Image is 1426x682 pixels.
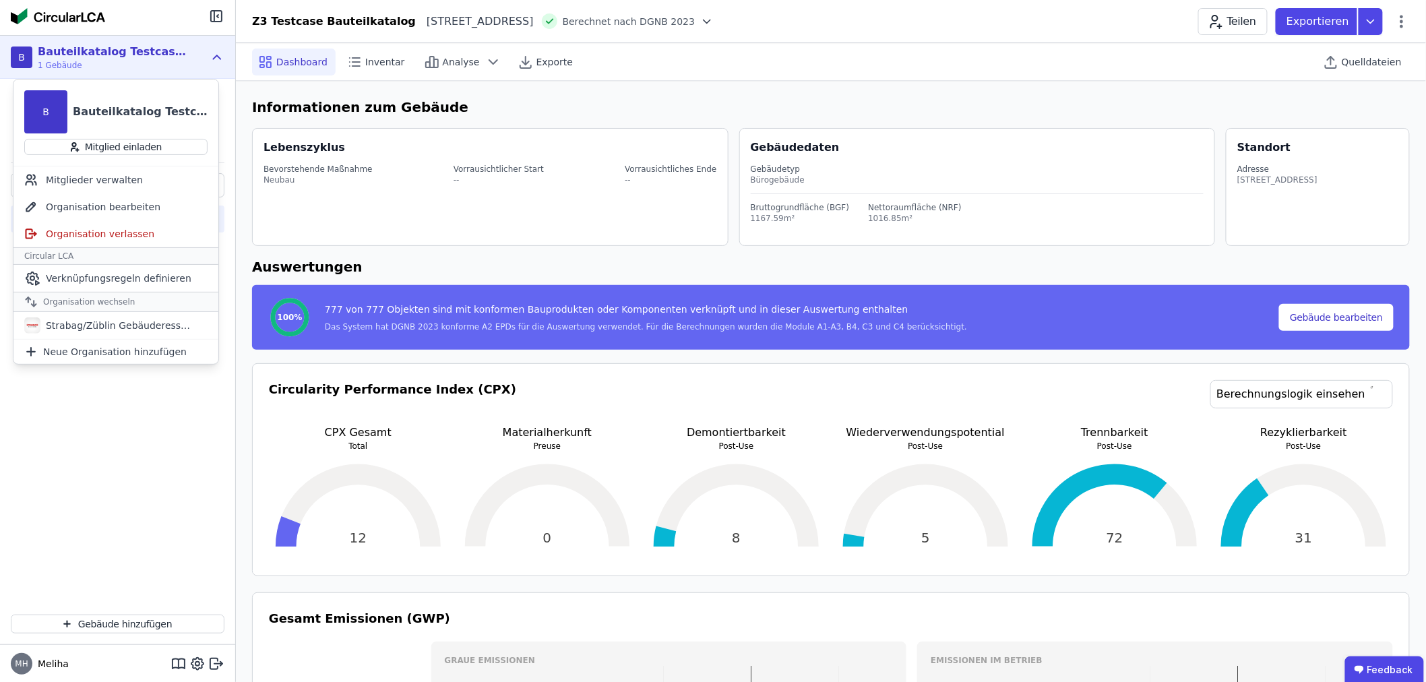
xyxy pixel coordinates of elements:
[751,164,1204,175] div: Gebäudetyp
[13,247,218,265] div: Circular LCA
[1286,13,1352,30] p: Exportieren
[1237,164,1317,175] div: Adresse
[1214,441,1393,452] p: Post-Use
[263,164,373,175] div: Bevorstehende Maßnahme
[458,425,637,441] p: Materialherkunft
[263,175,373,185] div: Neubau
[1237,139,1291,156] div: Standort
[252,257,1410,277] h6: Auswertungen
[625,164,716,175] div: Vorrausichtliches Ende
[1198,8,1268,35] button: Teilen
[15,660,28,668] span: MH
[24,90,67,133] div: B
[269,425,447,441] p: CPX Gesamt
[277,312,302,323] span: 100%
[38,44,193,60] div: Bauteilkatalog Testcase Z3
[365,55,405,69] span: Inventar
[1210,380,1393,408] a: Berechnungslogik einsehen
[536,55,573,69] span: Exporte
[1279,304,1394,331] button: Gebäude bearbeiten
[13,166,218,193] div: Mitglieder verwalten
[252,97,1410,117] h6: Informationen zum Gebäude
[454,164,544,175] div: Vorrausichtlicher Start
[647,441,826,452] p: Post-Use
[24,317,40,334] img: Strabag/Züblin Gebäuderessourcenpass Gruppe
[40,319,195,332] div: Strabag/Züblin Gebäuderessourcenpass Gruppe
[868,213,962,224] div: 1016.85m²
[13,220,218,247] div: Organisation verlassen
[454,175,544,185] div: --
[751,139,1215,156] div: Gebäudedaten
[836,441,1015,452] p: Post-Use
[11,615,224,633] button: Gebäude hinzufügen
[276,55,328,69] span: Dashboard
[46,272,191,285] span: Verknüpfungsregeln definieren
[625,175,716,185] div: --
[269,609,1393,628] h3: Gesamt Emissionen (GWP)
[43,345,187,359] span: Neue Organisation hinzufügen
[751,202,850,213] div: Bruttogrundfläche (BGF)
[1237,175,1317,185] div: [STREET_ADDRESS]
[269,380,516,425] h3: Circularity Performance Index (CPX)
[751,213,850,224] div: 1167.59m²
[13,292,218,312] div: Organisation wechseln
[868,202,962,213] div: Nettoraumfläche (NRF)
[563,15,695,28] span: Berechnet nach DGNB 2023
[836,425,1015,441] p: Wiederverwendungspotential
[32,657,69,671] span: Meliha
[443,55,480,69] span: Analyse
[252,13,416,30] div: Z3 Testcase Bauteilkatalog
[1026,441,1204,452] p: Post-Use
[647,425,826,441] p: Demontiertbarkeit
[1342,55,1402,69] span: Quelldateien
[11,46,32,68] div: B
[13,193,218,220] div: Organisation bearbeiten
[751,175,1204,185] div: Bürogebäude
[325,303,967,321] div: 777 von 777 Objekten sind mit konformen Bauprodukten oder Komponenten verknüpft und in dieser Aus...
[1214,425,1393,441] p: Rezyklierbarkeit
[263,139,345,156] div: Lebenszyklus
[24,139,208,155] button: Mitglied einladen
[931,655,1379,666] h3: Emissionen im betrieb
[269,441,447,452] p: Total
[1026,425,1204,441] p: Trennbarkeit
[325,321,967,332] div: Das System hat DGNB 2023 konforme A2 EPDs für die Auswertung verwendet. Für die Berechnungen wurd...
[38,60,193,71] span: 1 Gebäude
[458,441,637,452] p: Preuse
[73,104,208,120] div: Bauteilkatalog Testcase Z3
[11,8,105,24] img: Concular
[445,655,894,666] h3: Graue Emissionen
[416,13,534,30] div: [STREET_ADDRESS]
